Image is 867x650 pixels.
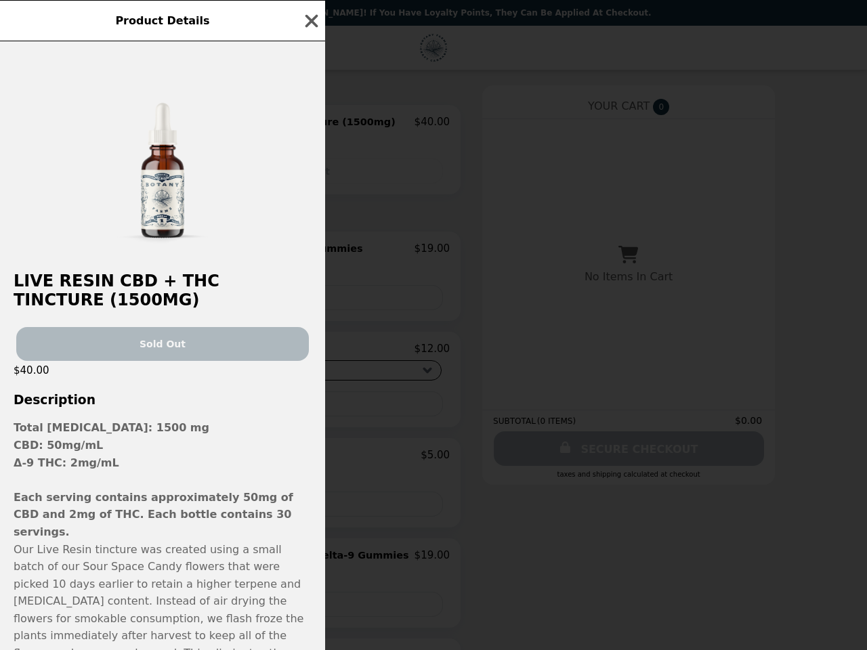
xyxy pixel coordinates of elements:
strong: Each serving contains approximately 50mg of CBD and 2mg of THC. Each bottle contains 30 servings. [14,491,293,538]
strong: Δ-9 THC: 2mg/mL [14,456,119,469]
span: Product Details [115,14,209,27]
strong: CBD: 50mg/mL [14,439,103,452]
img: Default Title [61,55,264,258]
strong: Total [MEDICAL_DATA]: 1500 mg [14,421,209,434]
